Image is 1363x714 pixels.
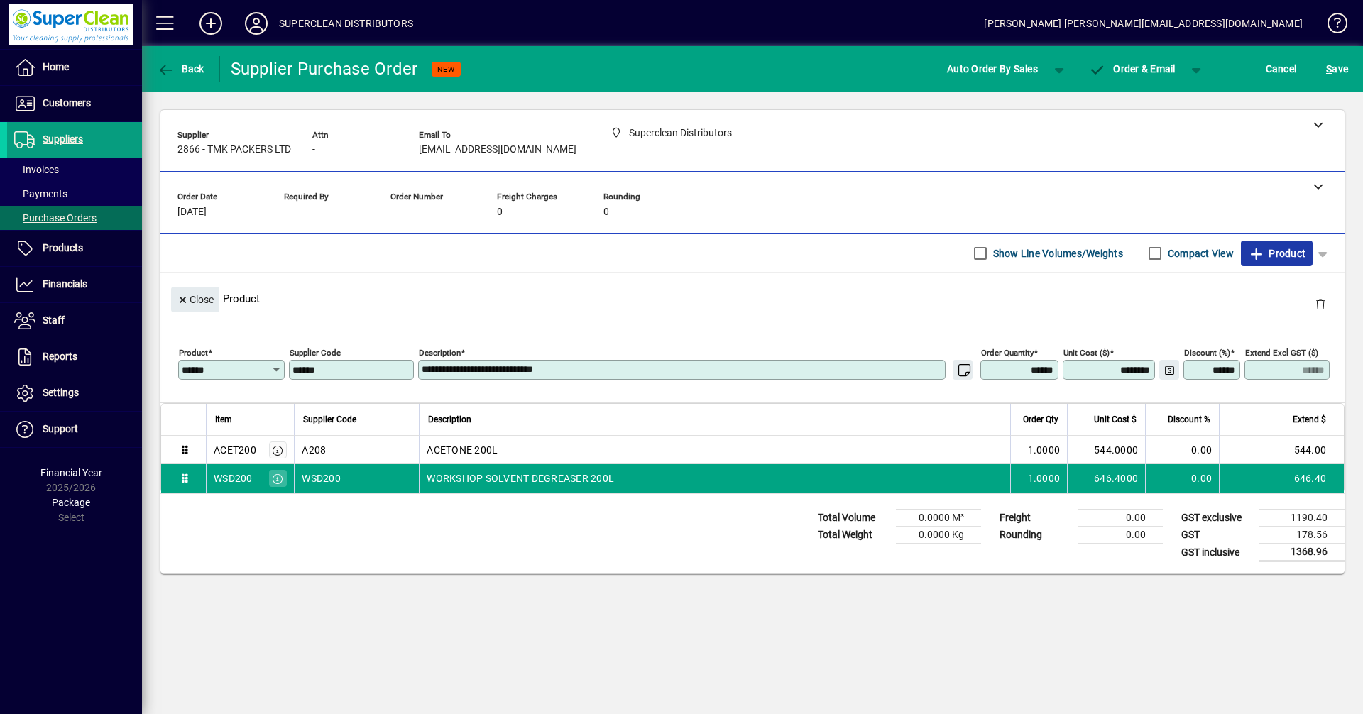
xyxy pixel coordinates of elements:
span: Financials [43,278,87,290]
span: ACETONE 200L [427,443,498,457]
button: Auto Order By Sales [940,56,1045,82]
span: Auto Order By Sales [947,57,1038,80]
span: Package [52,497,90,508]
td: Total Weight [811,527,896,544]
button: Save [1323,56,1352,82]
span: Order & Email [1089,63,1176,75]
a: Payments [7,182,142,206]
span: [DATE] [177,207,207,218]
span: Description [428,412,471,427]
label: Compact View [1165,246,1234,260]
a: Home [7,50,142,85]
button: Product [1241,241,1313,266]
mat-label: Discount (%) [1184,348,1230,358]
span: Payments [14,188,67,199]
span: NEW [437,65,455,74]
a: Staff [7,303,142,339]
app-page-header-button: Back [142,56,220,82]
a: Products [7,231,142,266]
td: GST [1174,527,1259,544]
td: 0.00 [1145,464,1219,493]
mat-label: Extend excl GST ($) [1245,348,1318,358]
button: Profile [234,11,279,36]
a: Settings [7,375,142,411]
button: Order & Email [1082,56,1183,82]
div: SUPERCLEAN DISTRIBUTORS [279,12,413,35]
span: Customers [43,97,91,109]
a: Support [7,412,142,447]
span: Home [43,61,69,72]
label: Show Line Volumes/Weights [990,246,1123,260]
button: Delete [1303,287,1337,321]
td: 0.0000 Kg [896,527,981,544]
td: 544.00 [1219,436,1344,464]
td: 646.40 [1219,464,1344,493]
td: GST inclusive [1174,544,1259,561]
td: Freight [992,510,1078,527]
span: - [312,144,315,155]
mat-label: Description [419,348,461,358]
td: 544.0000 [1067,436,1145,464]
span: Item [215,412,232,427]
span: Order Qty [1023,412,1058,427]
td: 1368.96 [1259,544,1345,561]
span: Extend $ [1293,412,1326,427]
span: Product [1248,242,1305,265]
mat-label: Order Quantity [981,348,1034,358]
span: [EMAIL_ADDRESS][DOMAIN_NAME] [419,144,576,155]
span: Close [177,288,214,312]
span: ave [1326,57,1348,80]
span: Back [157,63,204,75]
span: Staff [43,314,65,326]
td: 0.00 [1078,510,1163,527]
mat-label: Unit Cost ($) [1063,348,1110,358]
span: Purchase Orders [14,212,97,224]
a: Invoices [7,158,142,182]
span: Discount % [1168,412,1210,427]
span: 0 [603,207,609,218]
div: Supplier Purchase Order [231,57,418,80]
span: Invoices [14,164,59,175]
a: Knowledge Base [1317,3,1345,49]
td: 0.00 [1145,436,1219,464]
span: 0 [497,207,503,218]
td: 1190.40 [1259,510,1345,527]
div: ACET200 [214,443,256,457]
button: Cancel [1262,56,1301,82]
button: Back [153,56,208,82]
span: 2866 - TMK PACKERS LTD [177,144,291,155]
td: 178.56 [1259,527,1345,544]
span: - [390,207,393,218]
mat-label: Product [179,348,208,358]
td: 646.4000 [1067,464,1145,493]
span: Support [43,423,78,434]
a: Reports [7,339,142,375]
td: 1.0000 [1010,436,1067,464]
td: A208 [294,436,419,464]
span: WORKSHOP SOLVENT DEGREASER 200L [427,471,614,485]
mat-label: Supplier Code [290,348,341,358]
span: Cancel [1266,57,1297,80]
div: [PERSON_NAME] [PERSON_NAME][EMAIL_ADDRESS][DOMAIN_NAME] [984,12,1303,35]
span: Financial Year [40,467,102,478]
td: Rounding [992,527,1078,544]
a: Financials [7,267,142,302]
button: Add [188,11,234,36]
td: 1.0000 [1010,464,1067,493]
app-page-header-button: Delete [1303,297,1337,310]
td: 0.0000 M³ [896,510,981,527]
span: Supplier Code [303,412,356,427]
div: Product [160,273,1345,324]
span: Settings [43,387,79,398]
td: Total Volume [811,510,896,527]
td: WSD200 [294,464,419,493]
a: Customers [7,86,142,121]
span: - [284,207,287,218]
td: GST exclusive [1174,510,1259,527]
span: Products [43,242,83,253]
td: 0.00 [1078,527,1163,544]
span: Reports [43,351,77,362]
a: Purchase Orders [7,206,142,230]
div: WSD200 [214,471,253,485]
span: S [1326,63,1332,75]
